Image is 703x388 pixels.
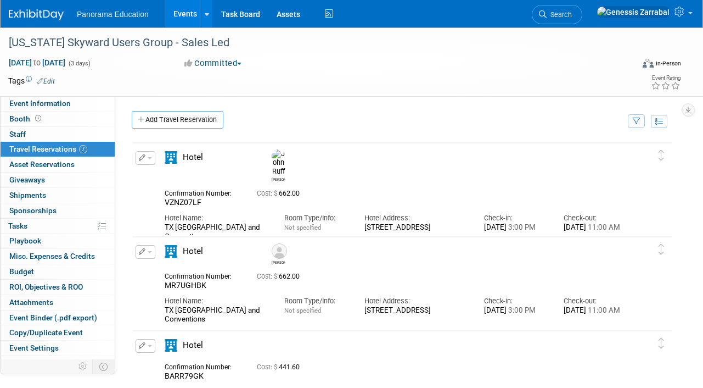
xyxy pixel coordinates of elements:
[257,363,304,371] span: 441.60
[165,223,268,242] div: TX [GEOGRAPHIC_DATA] and Conventions
[1,264,115,279] a: Budget
[9,298,53,307] span: Attachments
[364,306,468,315] div: [STREET_ADDRESS]
[165,198,201,207] span: VZNZ07LF
[586,223,620,231] span: 11:00 AM
[564,213,627,223] div: Check-out:
[659,150,664,161] i: Click and drag to move item
[364,213,468,223] div: Hotel Address:
[633,118,640,125] i: Filter by Traveler
[183,340,203,350] span: Hotel
[165,372,204,380] span: BARR79GK
[484,306,547,315] div: [DATE]
[9,191,46,199] span: Shipments
[165,339,177,352] i: Hotel
[5,33,623,53] div: [US_STATE] Skyward Users Group - Sales Led
[8,75,55,86] td: Tags
[1,295,115,310] a: Attachments
[9,130,26,138] span: Staff
[165,306,268,325] div: TX [GEOGRAPHIC_DATA] and Conventions
[165,296,268,306] div: Hotel Name:
[74,359,93,374] td: Personalize Event Tab Strip
[9,252,95,260] span: Misc. Expenses & Credits
[1,234,115,248] a: Playbook
[165,281,206,290] span: MR7UGHBK
[269,149,288,182] div: John Ruff
[132,111,223,129] a: Add Travel Reservation
[1,325,115,340] a: Copy/Duplicate Event
[272,176,285,182] div: John Ruff
[257,190,279,197] span: Cost: $
[643,59,654,68] img: Format-Inperson.png
[364,223,468,232] div: [STREET_ADDRESS]
[272,149,285,176] img: John Ruff
[257,273,279,280] span: Cost: $
[284,296,347,306] div: Room Type/Info:
[8,221,27,230] span: Tasks
[1,112,115,126] a: Booth
[1,188,115,203] a: Shipments
[257,363,279,371] span: Cost: $
[1,173,115,187] a: Giveaways
[9,236,41,245] span: Playbook
[507,223,536,231] span: 3:00 PM
[1,127,115,142] a: Staff
[165,213,268,223] div: Hotel Name:
[1,249,115,264] a: Misc. Expenses & Credits
[9,328,83,337] span: Copy/Duplicate Event
[9,359,26,368] span: Logs
[9,114,43,123] span: Booth
[1,356,115,371] a: Logs
[269,243,288,265] div: Spencer Peters
[547,10,572,19] span: Search
[507,306,536,314] span: 3:00 PM
[79,145,87,153] span: 7
[33,114,43,123] span: Booth not reserved yet
[1,311,115,325] a: Event Binder (.pdf export)
[68,60,91,67] span: (3 days)
[1,341,115,356] a: Event Settings
[1,157,115,172] a: Asset Reservations
[532,5,582,24] a: Search
[272,259,285,265] div: Spencer Peters
[597,6,670,18] img: Genessis Zarrabal
[257,273,304,280] span: 662.00
[9,313,97,322] span: Event Binder (.pdf export)
[165,151,177,164] i: Hotel
[9,343,59,352] span: Event Settings
[564,296,627,306] div: Check-out:
[484,296,547,306] div: Check-in:
[484,213,547,223] div: Check-in:
[583,57,681,74] div: Event Format
[37,77,55,85] a: Edit
[93,359,115,374] td: Toggle Event Tabs
[1,96,115,111] a: Event Information
[1,219,115,234] a: Tasks
[77,10,149,19] span: Panorama Education
[165,245,177,258] i: Hotel
[659,244,664,255] i: Click and drag to move item
[1,203,115,218] a: Sponsorships
[165,360,240,372] div: Confirmation Number:
[165,269,240,281] div: Confirmation Number:
[364,296,468,306] div: Hotel Address:
[9,206,57,215] span: Sponsorships
[183,152,203,162] span: Hotel
[272,243,287,259] img: Spencer Peters
[257,190,304,197] span: 662.00
[9,160,75,169] span: Asset Reservations
[32,58,42,67] span: to
[9,282,83,291] span: ROI, Objectives & ROO
[564,306,627,315] div: [DATE]
[484,223,547,232] div: [DATE]
[284,213,347,223] div: Room Type/Info:
[9,175,45,184] span: Giveaways
[564,223,627,232] div: [DATE]
[586,306,620,314] span: 11:00 AM
[9,267,34,276] span: Budget
[8,58,66,68] span: [DATE] [DATE]
[165,186,240,198] div: Confirmation Number:
[284,307,321,314] span: Not specified
[9,9,64,20] img: ExhibitDay
[1,280,115,295] a: ROI, Objectives & ROO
